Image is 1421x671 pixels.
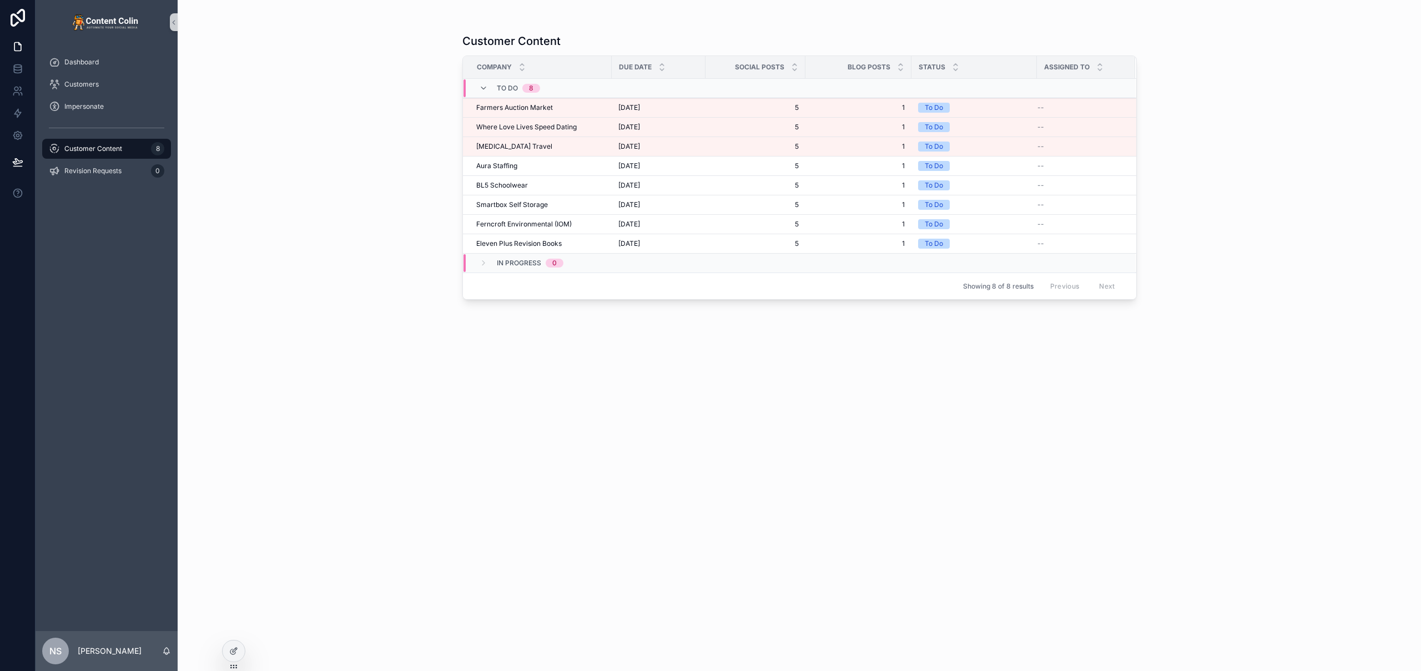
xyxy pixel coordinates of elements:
[476,239,562,248] span: Eleven Plus Revision Books
[918,161,1030,171] a: To Do
[812,181,905,190] a: 1
[49,644,62,658] span: NS
[618,181,699,190] a: [DATE]
[476,239,605,248] a: Eleven Plus Revision Books
[619,63,652,72] span: Due Date
[42,74,171,94] a: Customers
[712,123,799,132] a: 5
[919,63,945,72] span: Status
[1037,103,1044,112] span: --
[552,259,557,268] div: 0
[618,220,640,229] span: [DATE]
[476,181,605,190] a: BL5 Schoolwear
[476,220,572,229] span: Ferncroft Environmental (IOM)
[618,142,699,151] a: [DATE]
[1044,63,1090,72] span: Assigned To
[1037,123,1044,132] span: --
[712,200,799,209] a: 5
[925,103,943,113] div: To Do
[1037,181,1044,190] span: --
[618,181,640,190] span: [DATE]
[618,220,699,229] a: [DATE]
[918,200,1030,210] a: To Do
[925,122,943,132] div: To Do
[918,122,1030,132] a: To Do
[918,219,1030,229] a: To Do
[476,123,577,132] span: Where Love Lives Speed Dating
[925,219,943,229] div: To Do
[1037,162,1044,170] span: --
[618,103,699,112] a: [DATE]
[497,84,518,93] span: To Do
[1037,200,1122,209] a: --
[735,63,784,72] span: Social Posts
[1037,200,1044,209] span: --
[476,123,605,132] a: Where Love Lives Speed Dating
[812,123,905,132] a: 1
[925,180,943,190] div: To Do
[712,162,799,170] a: 5
[812,220,905,229] a: 1
[712,103,799,112] a: 5
[925,142,943,152] div: To Do
[64,58,99,67] span: Dashboard
[42,97,171,117] a: Impersonate
[812,239,905,248] a: 1
[712,220,799,229] span: 5
[712,142,799,151] a: 5
[1037,220,1044,229] span: --
[812,162,905,170] a: 1
[963,282,1034,291] span: Showing 8 of 8 results
[476,162,605,170] a: Aura Staffing
[72,13,141,31] img: App logo
[1037,220,1122,229] a: --
[918,180,1030,190] a: To Do
[812,200,905,209] a: 1
[925,200,943,210] div: To Do
[462,33,561,49] h1: Customer Content
[618,162,640,170] span: [DATE]
[64,80,99,89] span: Customers
[618,200,640,209] span: [DATE]
[1037,239,1044,248] span: --
[618,142,640,151] span: [DATE]
[64,167,122,175] span: Revision Requests
[618,103,640,112] span: [DATE]
[42,52,171,72] a: Dashboard
[712,181,799,190] a: 5
[918,239,1030,249] a: To Do
[1037,162,1122,170] a: --
[618,162,699,170] a: [DATE]
[64,144,122,153] span: Customer Content
[812,142,905,151] a: 1
[476,200,548,209] span: Smartbox Self Storage
[476,103,553,112] span: Farmers Auction Market
[1037,103,1122,112] a: --
[618,123,640,132] span: [DATE]
[618,239,699,248] a: [DATE]
[1037,142,1122,151] a: --
[712,239,799,248] a: 5
[42,161,171,181] a: Revision Requests0
[42,139,171,159] a: Customer Content8
[925,161,943,171] div: To Do
[476,142,605,151] a: [MEDICAL_DATA] Travel
[812,103,905,112] a: 1
[1037,181,1122,190] a: --
[618,239,640,248] span: [DATE]
[918,142,1030,152] a: To Do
